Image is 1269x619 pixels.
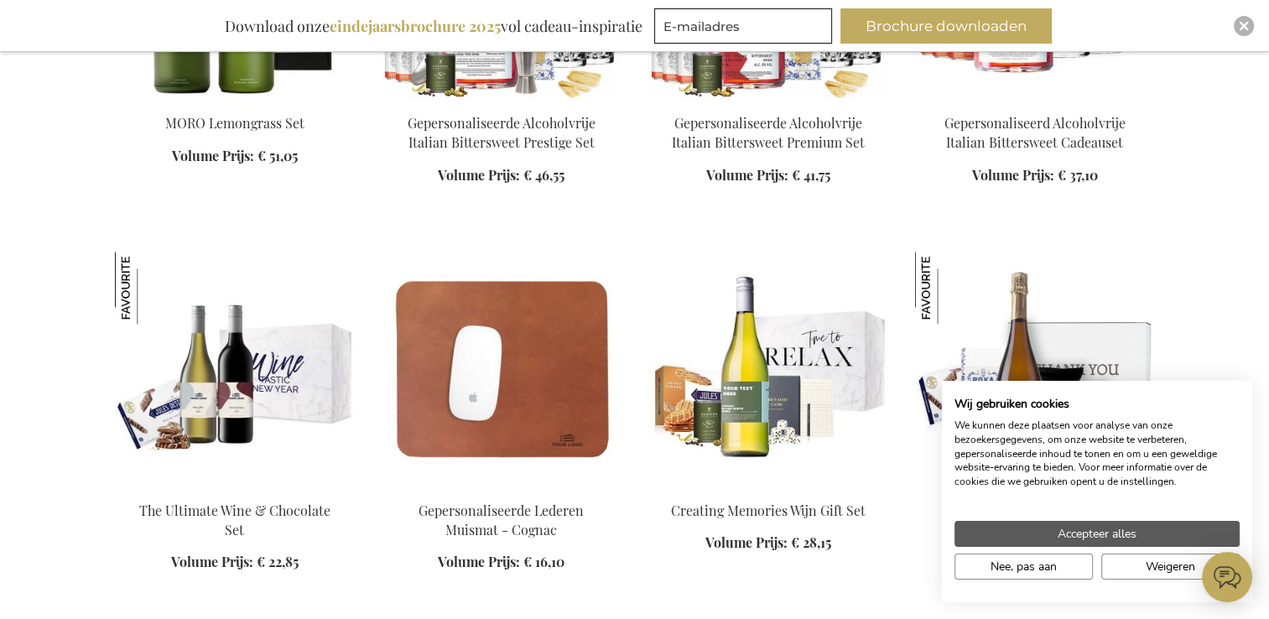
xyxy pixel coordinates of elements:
[1234,16,1254,36] div: Close
[705,533,831,553] a: Volume Prijs: € 28,15
[419,502,584,538] a: Gepersonaliseerde Lederen Muismat - Cognac
[382,480,621,496] a: Leather Mouse Pad - Cognac
[217,8,650,44] div: Download onze vol cadeau-inspiratie
[954,554,1093,580] button: Pas cookie voorkeuren aan
[172,147,254,164] span: Volume Prijs:
[172,147,298,166] a: Volume Prijs: € 51,05
[257,147,298,164] span: € 51,05
[791,533,831,551] span: € 28,15
[706,166,830,185] a: Volume Prijs: € 41,75
[1146,558,1195,575] span: Weigeren
[438,553,520,570] span: Volume Prijs:
[257,553,299,570] span: € 22,85
[382,252,621,486] img: Leather Mouse Pad - Cognac
[972,166,1098,185] a: Volume Prijs: € 37,10
[165,114,304,132] a: MORO Lemongrass Set
[171,553,253,570] span: Volume Prijs:
[840,8,1052,44] button: Brochure downloaden
[115,252,355,486] img: Beer Apéro Gift Box
[115,480,355,496] a: Beer Apéro Gift Box The Ultimate Wine & Chocolate Set
[1058,525,1136,543] span: Accepteer alles
[972,166,1054,184] span: Volume Prijs:
[915,252,987,324] img: The Office Party Box
[438,553,564,572] a: Volume Prijs: € 16,10
[705,533,788,551] span: Volume Prijs:
[706,166,788,184] span: Volume Prijs:
[1058,166,1098,184] span: € 37,10
[408,114,595,151] a: Gepersonaliseerde Alcoholvrije Italian Bittersweet Prestige Set
[671,502,866,519] a: Creating Memories Wijn Gift Set
[954,419,1240,489] p: We kunnen deze plaatsen voor analyse van onze bezoekersgegevens, om onze website te verbeteren, g...
[954,397,1240,412] h2: Wij gebruiken cookies
[648,93,888,109] a: Personalised Non-Alcoholic Italian Bittersweet Premium Set
[915,480,1155,496] a: The Office Party Box The Office Party Box
[330,16,501,36] b: eindejaarsbrochure 2025
[654,8,837,49] form: marketing offers and promotions
[115,252,187,324] img: The Ultimate Wine & Chocolate Set
[438,166,564,185] a: Volume Prijs: € 46,55
[648,252,888,486] img: Personalised White Wine
[1202,552,1252,602] iframe: belco-activator-frame
[1101,554,1240,580] button: Alle cookies weigeren
[115,93,355,109] a: MORO Lemongrass Set
[523,166,564,184] span: € 46,55
[139,502,330,538] a: The Ultimate Wine & Chocolate Set
[991,558,1057,575] span: Nee, pas aan
[672,114,865,151] a: Gepersonaliseerde Alcoholvrije Italian Bittersweet Premium Set
[438,166,520,184] span: Volume Prijs:
[954,521,1240,547] button: Accepteer alle cookies
[915,93,1155,109] a: Personalised Non-Alcoholic Italian Bittersweet Gift
[944,114,1126,151] a: Gepersonaliseerd Alcoholvrije Italian Bittersweet Cadeauset
[1239,21,1249,31] img: Close
[382,93,621,109] a: Gepersonaliseerde Alcoholvrije Italian Bittersweet Prestige Set
[792,166,830,184] span: € 41,75
[915,252,1155,486] img: The Office Party Box
[171,553,299,572] a: Volume Prijs: € 22,85
[654,8,832,44] input: E-mailadres
[648,480,888,496] a: Personalised White Wine
[523,553,564,570] span: € 16,10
